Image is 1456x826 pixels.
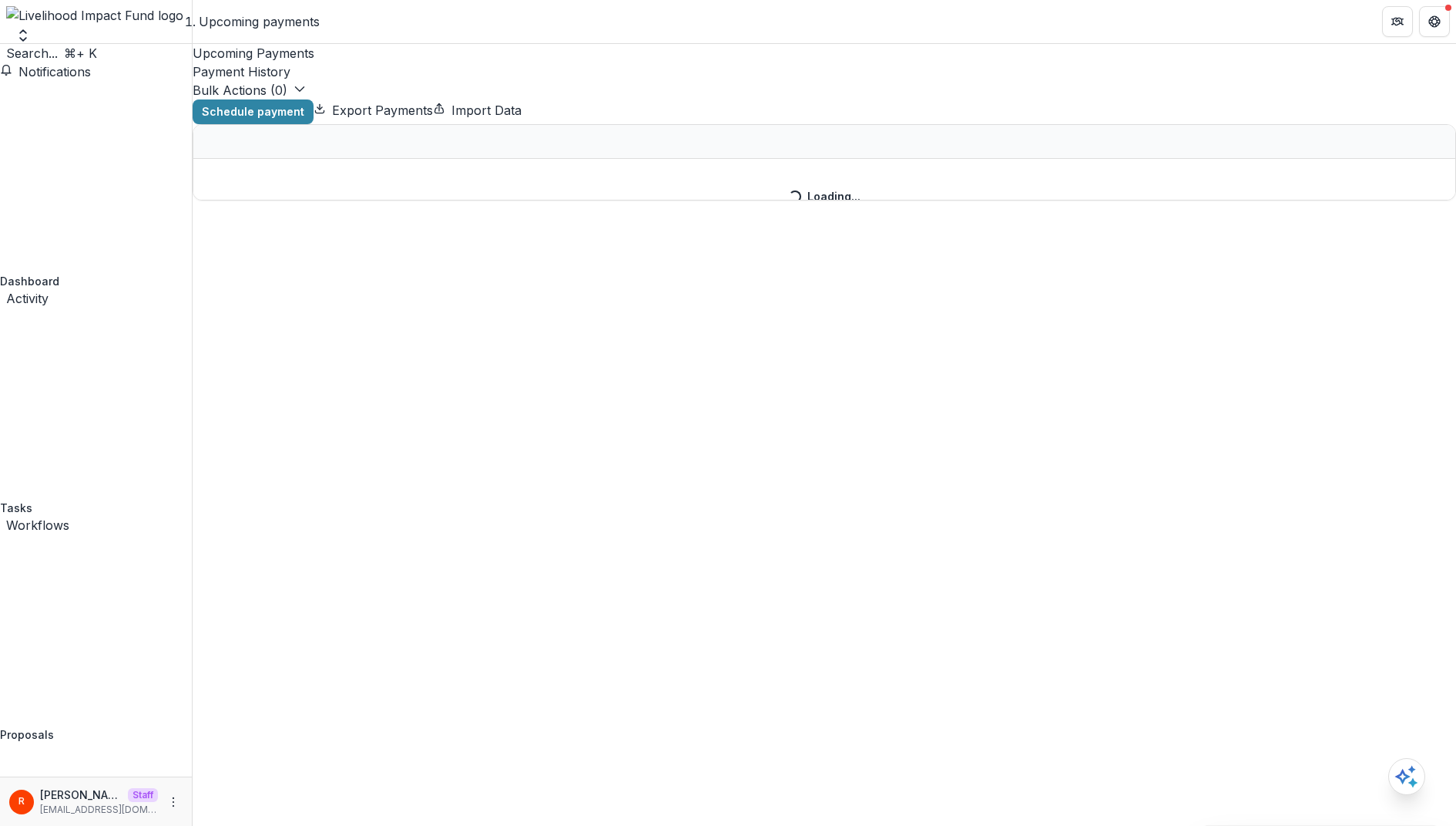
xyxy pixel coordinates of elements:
[64,44,97,62] div: ⌘ + K
[193,83,287,98] span: Bulk Actions ( 0 )
[18,64,91,79] span: Notifications
[193,44,1456,62] a: Upcoming Payments
[6,291,49,306] span: Activity
[40,803,158,817] p: [EMAIL_ADDRESS][DOMAIN_NAME]
[1388,758,1425,795] button: Open AI Assistant
[1382,6,1413,37] button: Partners
[40,787,122,803] p: [PERSON_NAME]
[6,46,58,61] span: Search...
[193,62,1456,81] a: Payment History
[128,788,158,802] p: Staff
[164,793,183,811] button: More
[18,797,25,807] div: Raj
[6,6,186,25] img: Livelihood Impact Fund logo
[199,12,320,31] nav: breadcrumb
[12,28,34,43] button: Open entity switcher
[193,81,306,99] button: Bulk Actions (0)
[6,518,69,533] span: Workflows
[199,12,320,31] div: Upcoming payments
[1419,6,1450,37] button: Get Help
